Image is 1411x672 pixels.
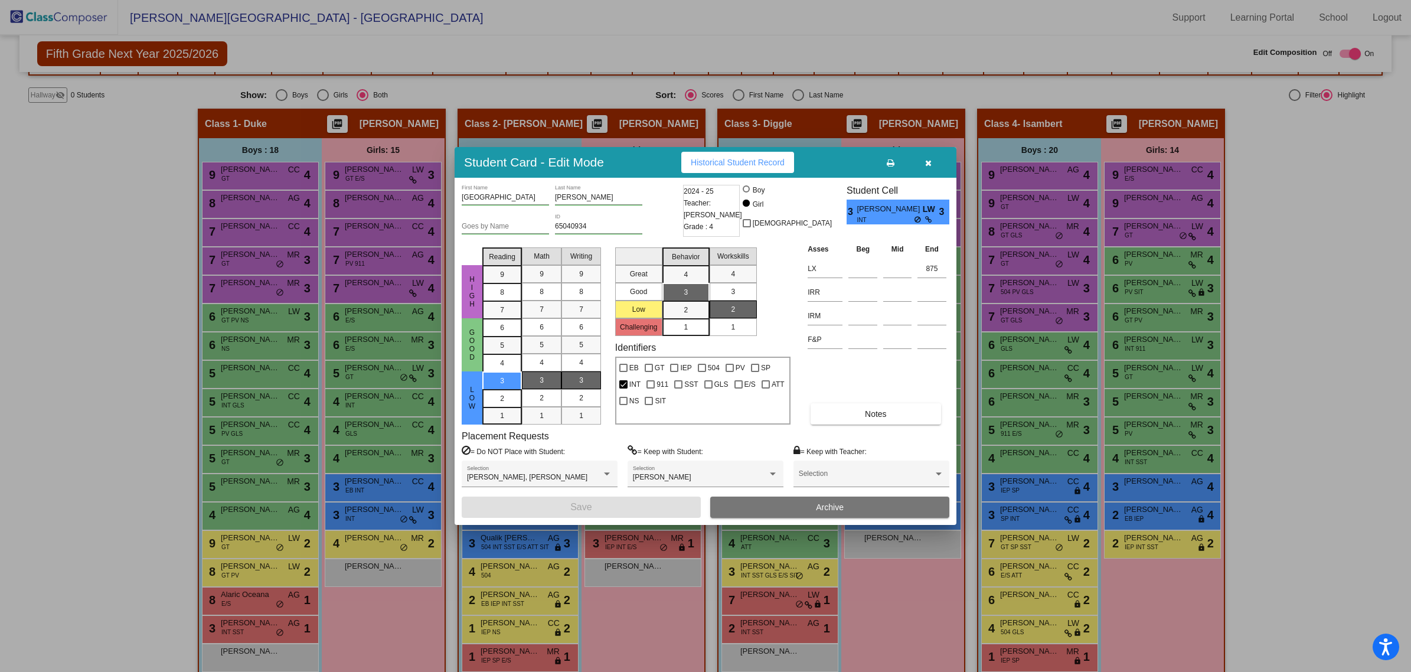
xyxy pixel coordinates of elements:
[684,322,688,332] span: 1
[500,376,504,386] span: 3
[462,497,701,518] button: Save
[914,243,949,256] th: End
[808,260,842,278] input: assessment
[845,243,880,256] th: Beg
[615,342,656,353] label: Identifiers
[500,358,504,368] span: 4
[462,445,565,457] label: = Do NOT Place with Student:
[500,269,504,280] span: 9
[633,473,691,481] span: [PERSON_NAME]
[540,393,544,403] span: 2
[570,502,592,512] span: Save
[736,361,745,375] span: PV
[462,223,549,231] input: goes by name
[462,430,549,442] label: Placement Requests
[467,386,478,410] span: Low
[629,377,641,392] span: INT
[500,410,504,421] span: 1
[579,340,583,350] span: 5
[655,361,665,375] span: GT
[684,377,698,392] span: SST
[714,377,729,392] span: GLS
[464,155,604,169] h3: Student Card - Edit Mode
[579,410,583,421] span: 1
[816,503,844,512] span: Archive
[684,197,742,221] span: Teacher: [PERSON_NAME]
[467,473,587,481] span: [PERSON_NAME], [PERSON_NAME]
[793,445,867,457] label: = Keep with Teacher:
[805,243,845,256] th: Asses
[684,287,688,298] span: 3
[579,393,583,403] span: 2
[672,252,700,262] span: Behavior
[467,275,478,308] span: High
[684,269,688,280] span: 4
[555,223,642,231] input: Enter ID
[731,304,735,315] span: 2
[540,286,544,297] span: 8
[579,375,583,386] span: 3
[579,322,583,332] span: 6
[752,185,765,195] div: Boy
[753,216,832,230] span: [DEMOGRAPHIC_DATA]
[808,283,842,301] input: assessment
[880,243,914,256] th: Mid
[628,445,703,457] label: = Keep with Student:
[708,361,720,375] span: 504
[731,269,735,279] span: 4
[847,185,949,196] h3: Student Cell
[752,199,764,210] div: Girl
[534,251,550,262] span: Math
[540,375,544,386] span: 3
[579,304,583,315] span: 7
[731,322,735,332] span: 1
[684,221,713,233] span: Grade : 4
[540,304,544,315] span: 7
[857,216,914,224] span: INT
[655,394,666,408] span: SIT
[500,393,504,404] span: 2
[680,361,691,375] span: IEP
[467,328,478,361] span: Good
[923,203,939,216] span: LW
[847,205,857,219] span: 3
[772,377,785,392] span: ATT
[540,410,544,421] span: 1
[579,357,583,368] span: 4
[939,205,949,219] span: 3
[717,251,749,262] span: Workskills
[684,185,714,197] span: 2024 - 25
[811,403,940,425] button: Notes
[489,252,515,262] span: Reading
[684,305,688,315] span: 2
[761,361,770,375] span: SP
[629,394,639,408] span: NS
[500,322,504,333] span: 6
[857,203,922,216] span: [PERSON_NAME]
[540,269,544,279] span: 9
[656,377,668,392] span: 911
[731,286,735,297] span: 3
[691,158,785,167] span: Historical Student Record
[540,357,544,368] span: 4
[500,305,504,315] span: 7
[570,251,592,262] span: Writing
[579,269,583,279] span: 9
[681,152,794,173] button: Historical Student Record
[808,307,842,325] input: assessment
[808,331,842,348] input: assessment
[500,287,504,298] span: 8
[629,361,639,375] span: EB
[540,322,544,332] span: 6
[865,409,887,419] span: Notes
[710,497,949,518] button: Archive
[744,377,756,392] span: E/S
[579,286,583,297] span: 8
[540,340,544,350] span: 5
[500,340,504,351] span: 5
